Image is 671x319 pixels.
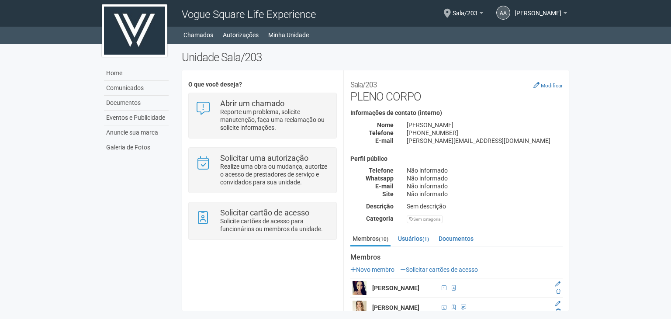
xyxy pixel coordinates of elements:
[449,303,458,312] span: Cartão de acesso ativo
[449,283,458,293] span: Cartão de acesso cancelado
[541,83,563,89] small: Modificar
[422,236,429,242] small: (1)
[220,208,309,217] strong: Solicitar cartão de acesso
[515,11,567,18] a: [PERSON_NAME]
[453,1,477,17] span: Sala/203
[533,82,563,89] a: Modificar
[195,154,329,186] a: Solicitar uma autorização Realize uma obra ou mudança, autorize o acesso de prestadores de serviç...
[400,121,569,129] div: [PERSON_NAME]
[400,129,569,137] div: [PHONE_NUMBER]
[400,137,569,145] div: [PERSON_NAME][EMAIL_ADDRESS][DOMAIN_NAME]
[369,129,394,136] strong: Telefone
[375,183,394,190] strong: E-mail
[439,303,449,312] span: CPF 092.616.597-64
[102,4,167,57] img: logo.jpg
[436,232,476,245] a: Documentos
[182,51,569,64] h2: Unidade Sala/203
[382,191,394,198] strong: Site
[104,96,169,111] a: Documentos
[400,266,478,273] a: Solicitar cartões de acesso
[372,284,419,291] strong: [PERSON_NAME]
[555,301,560,307] a: Editar membro
[453,11,483,18] a: Sala/203
[104,81,169,96] a: Comunicados
[350,80,377,89] small: Sala/203
[400,182,569,190] div: Não informado
[104,66,169,81] a: Home
[366,203,394,210] strong: Descrição
[350,156,563,162] h4: Perfil público
[350,266,394,273] a: Novo membro
[104,111,169,125] a: Eventos e Publicidade
[396,232,431,245] a: Usuários(1)
[555,281,560,287] a: Editar membro
[400,166,569,174] div: Não informado
[369,167,394,174] strong: Telefone
[407,215,443,223] div: Sem categoria
[366,175,394,182] strong: Whatsapp
[458,303,467,312] span: Sócia
[350,232,391,246] a: Membros(10)
[515,1,561,17] span: Aline Abondante
[400,190,569,198] div: Não informado
[366,215,394,222] strong: Categoria
[377,121,394,128] strong: Nome
[556,308,560,314] a: Excluir membro
[220,153,308,163] strong: Solicitar uma autorização
[379,236,388,242] small: (10)
[223,29,259,41] a: Autorizações
[496,6,510,20] a: AA
[400,174,569,182] div: Não informado
[268,29,309,41] a: Minha Unidade
[195,209,329,233] a: Solicitar cartão de acesso Solicite cartões de acesso para funcionários ou membros da unidade.
[350,77,563,103] h2: PLENO CORPO
[353,281,367,295] img: user.png
[400,202,569,210] div: Sem descrição
[188,81,336,88] h4: O que você deseja?
[375,137,394,144] strong: E-mail
[182,8,316,21] span: Vogue Square Life Experience
[220,99,284,108] strong: Abrir um chamado
[104,125,169,140] a: Anuncie sua marca
[104,140,169,155] a: Galeria de Fotos
[195,100,329,132] a: Abrir um chamado Reporte um problema, solicite manutenção, faça uma reclamação ou solicite inform...
[372,304,419,311] strong: [PERSON_NAME]
[353,301,367,315] img: user.png
[350,253,563,261] strong: Membros
[183,29,213,41] a: Chamados
[220,217,330,233] p: Solicite cartões de acesso para funcionários ou membros da unidade.
[220,108,330,132] p: Reporte um problema, solicite manutenção, faça uma reclamação ou solicite informações.
[439,283,449,293] span: CPF 018.129.934-80
[350,110,563,116] h4: Informações de contato (interno)
[220,163,330,186] p: Realize uma obra ou mudança, autorize o acesso de prestadores de serviço e convidados para sua un...
[556,288,560,295] a: Excluir membro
